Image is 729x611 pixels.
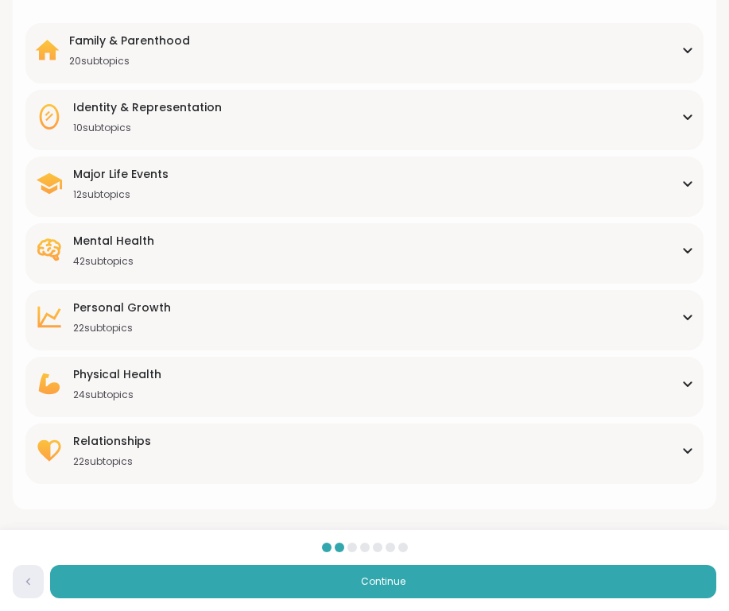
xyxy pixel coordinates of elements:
span: Continue [361,574,405,589]
div: Identity & Representation [73,99,222,115]
div: Family & Parenthood [69,33,190,48]
div: 42 subtopics [73,255,154,268]
div: Personal Growth [73,300,171,315]
div: Major Life Events [73,166,169,182]
div: 12 subtopics [73,188,169,201]
div: 22 subtopics [73,455,151,468]
div: Relationships [73,433,151,449]
div: Physical Health [73,366,161,382]
div: 20 subtopics [69,55,190,68]
div: Mental Health [73,233,154,249]
div: 10 subtopics [73,122,222,134]
div: 24 subtopics [73,389,161,401]
div: 22 subtopics [73,322,171,335]
button: Continue [50,565,716,598]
